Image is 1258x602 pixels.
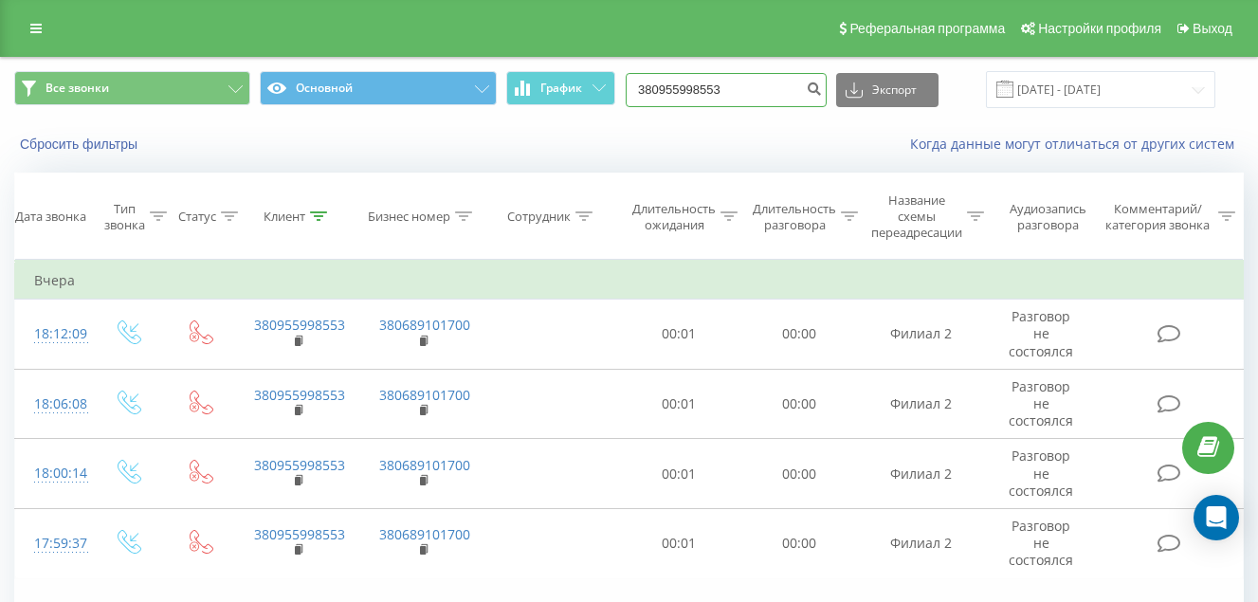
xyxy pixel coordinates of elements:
[34,386,72,423] div: 18:06:08
[254,456,345,474] a: 380955998553
[1009,307,1073,359] span: Разговор не состоялся
[507,209,571,225] div: Сотрудник
[178,209,216,225] div: Статус
[836,73,939,107] button: Экспорт
[46,81,109,96] span: Все звонки
[626,73,827,107] input: Поиск по номеру
[1103,201,1213,233] div: Комментарий/категория звонка
[540,82,582,95] span: График
[15,209,86,225] div: Дата звонка
[1038,21,1161,36] span: Настройки профиля
[619,369,739,439] td: 00:01
[871,192,962,241] div: Название схемы переадресации
[14,71,250,105] button: Все звонки
[1009,377,1073,429] span: Разговор не состоялся
[368,209,450,225] div: Бизнес номер
[379,386,470,404] a: 380689101700
[619,439,739,509] td: 00:01
[849,21,1005,36] span: Реферальная программа
[379,316,470,334] a: 380689101700
[619,508,739,578] td: 00:01
[379,525,470,543] a: 380689101700
[264,209,305,225] div: Клиент
[859,369,984,439] td: Филиал 2
[254,316,345,334] a: 380955998553
[14,136,147,153] button: Сбросить фильтры
[753,201,836,233] div: Длительность разговора
[859,439,984,509] td: Филиал 2
[104,201,145,233] div: Тип звонка
[1194,495,1239,540] div: Open Intercom Messenger
[34,525,72,562] div: 17:59:37
[260,71,496,105] button: Основной
[34,316,72,353] div: 18:12:09
[1009,517,1073,569] span: Разговор не состоялся
[254,525,345,543] a: 380955998553
[15,262,1244,300] td: Вчера
[859,300,984,370] td: Филиал 2
[859,508,984,578] td: Филиал 2
[254,386,345,404] a: 380955998553
[632,201,716,233] div: Длительность ожидания
[1009,447,1073,499] span: Разговор не состоялся
[739,508,860,578] td: 00:00
[739,369,860,439] td: 00:00
[379,456,470,474] a: 380689101700
[34,455,72,492] div: 18:00:14
[619,300,739,370] td: 00:01
[1001,201,1095,233] div: Аудиозапись разговора
[1193,21,1232,36] span: Выход
[910,135,1244,153] a: Когда данные могут отличаться от других систем
[506,71,615,105] button: График
[739,300,860,370] td: 00:00
[739,439,860,509] td: 00:00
